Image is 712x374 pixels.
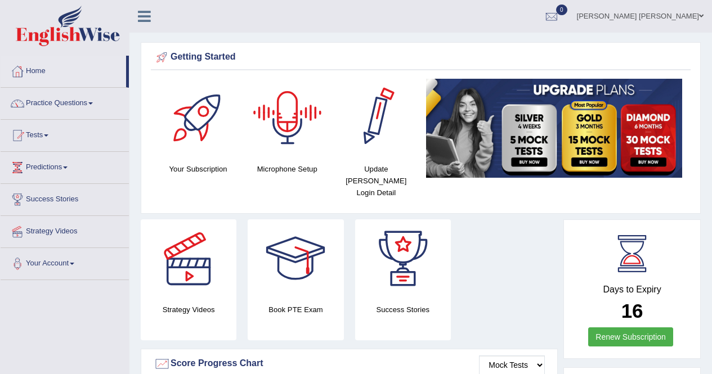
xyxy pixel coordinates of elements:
[159,163,237,175] h4: Your Subscription
[1,152,129,180] a: Predictions
[426,79,682,178] img: small5.jpg
[154,355,545,372] div: Score Progress Chart
[1,216,129,244] a: Strategy Videos
[355,304,451,316] h4: Success Stories
[1,248,129,276] a: Your Account
[621,300,643,322] b: 16
[1,56,126,84] a: Home
[1,184,129,212] a: Success Stories
[248,163,326,175] h4: Microphone Setup
[588,327,673,346] a: Renew Subscription
[1,88,129,116] a: Practice Questions
[556,4,567,15] span: 0
[576,285,688,295] h4: Days to Expiry
[337,163,415,199] h4: Update [PERSON_NAME] Login Detail
[1,120,129,148] a: Tests
[154,49,688,66] div: Getting Started
[248,304,343,316] h4: Book PTE Exam
[141,304,236,316] h4: Strategy Videos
